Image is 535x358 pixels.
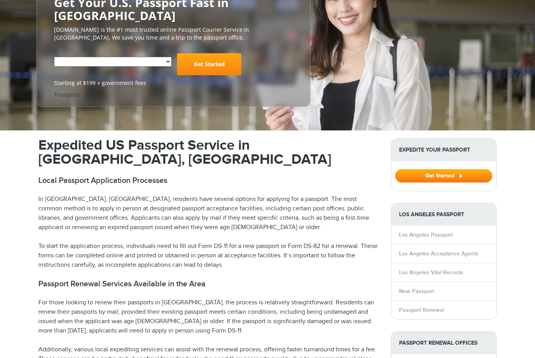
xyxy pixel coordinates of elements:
a: Get Started [395,173,492,179]
a: Get Started [177,54,241,76]
p: For those looking to renew their passports in [GEOGRAPHIC_DATA], the process is relatively straig... [38,298,379,336]
a: Trustpilot [54,91,80,99]
span: Starting at $199 + government fees [54,80,293,87]
button: Get Started [395,170,492,183]
strong: Expedite Your Passport [391,139,496,161]
strong: Expedited US Passport Service in [GEOGRAPHIC_DATA], [GEOGRAPHIC_DATA] [38,137,331,168]
h2: Passport Renewal Services Available in the Area [38,280,379,289]
strong: Passport Renewal Offices [391,332,496,354]
a: Los Angeles Passport [399,232,453,239]
a: Los Angeles Acceptance Agents [399,251,479,257]
a: Passport Renewal [399,307,444,314]
p: [DOMAIN_NAME] is the #1 most trusted online Passport Courier Service in [GEOGRAPHIC_DATA]. We sav... [54,26,293,42]
p: In [GEOGRAPHIC_DATA], [GEOGRAPHIC_DATA], residents have several options for applying for a passpo... [38,195,379,233]
h2: Local Passport Application Processes [38,176,379,186]
a: Los Angeles Vital Records [399,269,463,276]
a: New Passport [399,288,434,295]
p: To start the application process, individuals need to fill out Form DS-11 for a new passport or F... [38,242,379,270]
strong: Los Angeles Passport [391,204,496,226]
